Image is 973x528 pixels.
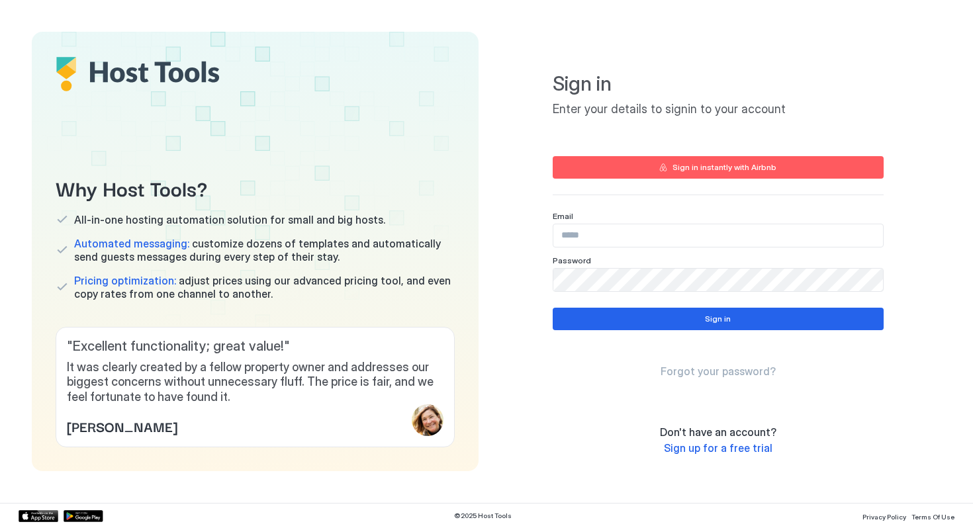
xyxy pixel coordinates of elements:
span: Enter your details to signin to your account [553,102,884,117]
div: Sign in instantly with Airbnb [672,161,776,173]
span: adjust prices using our advanced pricing tool, and even copy rates from one channel to another. [74,274,455,300]
span: Don't have an account? [660,425,776,439]
span: Privacy Policy [862,513,906,521]
a: Terms Of Use [911,509,954,523]
span: Why Host Tools? [56,173,455,202]
span: Automated messaging: [74,237,189,250]
input: Input Field [553,269,883,291]
a: Privacy Policy [862,509,906,523]
span: " Excellent functionality; great value! " [67,338,443,355]
span: All-in-one hosting automation solution for small and big hosts. [74,213,385,226]
button: Sign in instantly with Airbnb [553,156,884,179]
span: Terms Of Use [911,513,954,521]
span: Sign in [553,71,884,97]
span: Pricing optimization: [74,274,176,287]
span: [PERSON_NAME] [67,416,177,436]
span: Password [553,255,591,265]
div: Sign in [705,313,731,325]
span: customize dozens of templates and automatically send guests messages during every step of their s... [74,237,455,263]
div: profile [412,404,443,436]
a: Google Play Store [64,510,103,522]
a: Sign up for a free trial [664,441,772,455]
span: Forgot your password? [661,365,776,378]
span: Email [553,211,573,221]
span: © 2025 Host Tools [454,511,512,520]
a: Forgot your password? [661,365,776,378]
button: Sign in [553,308,884,330]
a: App Store [19,510,58,522]
input: Input Field [553,224,883,247]
span: It was clearly created by a fellow property owner and addresses our biggest concerns without unne... [67,360,443,405]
